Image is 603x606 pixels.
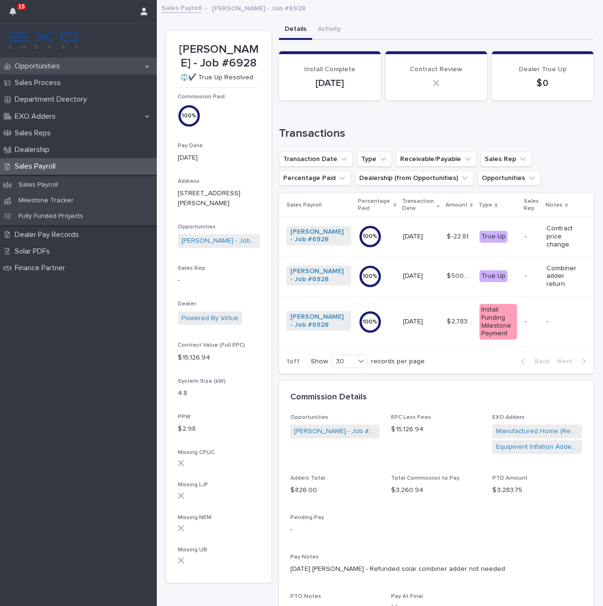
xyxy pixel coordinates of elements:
[279,256,593,296] tr: [PERSON_NAME] - Job #6928 100%[DATE]$ 500.00$ 500.00 True Up-Combiner adder return
[279,217,593,256] tr: [PERSON_NAME] - Job #6928 100%[DATE]$ -22.81$ -22.81 True Up-Contract price change
[312,20,346,40] button: Activity
[178,379,226,384] span: System Size (kW)
[178,515,211,521] span: Missing NEM
[162,2,201,13] a: Sales Payroll
[178,301,196,307] span: Dealer
[178,353,260,363] p: $ 15,126.94
[311,358,328,366] p: Show
[182,236,256,246] a: [PERSON_NAME] - Job #6928
[178,547,207,553] span: Missing UB
[525,318,538,326] p: -
[178,224,216,230] span: Opportunities
[290,564,582,574] p: [DATE] [PERSON_NAME] - Refunded solar combiner adder not needed.
[546,265,578,288] p: Combiner adder return
[290,313,347,329] a: [PERSON_NAME] - Job #6928
[290,594,321,599] span: PTO Notes
[178,265,205,271] span: Sales Rep
[290,554,319,560] span: Pay Notes
[11,78,68,87] p: Sales Process
[290,392,367,403] h2: Commission Details
[357,151,392,167] button: Type
[11,129,58,138] p: Sales Reps
[178,143,203,149] span: Pay Date
[11,62,67,71] p: Opportunities
[279,20,312,40] button: Details
[290,267,347,284] a: [PERSON_NAME] - Job #6928
[403,272,439,280] p: [DATE]
[496,442,578,452] a: Equipment Inflation Adder (Starting [DATE])
[557,358,578,365] span: Next
[279,127,593,141] h1: Transactions
[396,151,477,167] button: Receivable/Payable
[11,181,66,189] p: Sales Payroll
[178,414,191,420] span: PPW
[178,450,215,455] span: Missing CPUC
[446,200,468,210] p: Amount
[496,426,578,436] a: Manufactured Home (Rep pays appraisal)
[480,151,532,167] button: Sales Rep
[178,153,260,163] p: [DATE]
[519,66,566,73] span: Dealer True Up
[447,231,470,241] p: $ -22.81
[546,225,578,248] p: Contract price change
[178,388,260,398] p: 4.8
[11,197,81,205] p: Milestone Tracker
[279,350,307,373] p: 1 of 1
[290,415,328,420] span: Opportunities
[391,415,431,420] span: EPC Less Fees
[182,313,239,323] a: Powered By Virtue
[524,196,539,214] p: Sales Rep
[447,270,474,280] p: $ 500.00
[525,272,538,280] p: -
[479,304,517,340] div: Install Funding Milestone Payment
[546,318,578,326] p: -
[178,482,208,488] span: Missing LJF
[10,6,22,23] div: 15
[8,31,80,50] img: FKS5r6ZBThi8E5hshIGi
[178,111,201,121] div: 100 %
[553,357,593,366] button: Next
[11,247,57,256] p: Solar PDFs
[358,196,391,214] p: Percentage Paid
[402,196,435,214] p: Transaction Date
[19,3,25,10] p: 15
[290,228,347,244] a: [PERSON_NAME] - Job #6928
[359,273,382,280] div: 100 %
[178,342,245,348] span: Contract Value (Full EPC)
[294,426,376,436] a: [PERSON_NAME] - Job #6928
[290,475,325,481] span: Adders Total
[304,66,355,73] span: Install Complete
[332,357,355,367] div: 30
[479,270,507,282] div: True Up
[178,189,260,208] p: [STREET_ADDRESS][PERSON_NAME]
[371,358,425,366] p: records per page
[290,77,369,89] p: [DATE]
[403,233,439,241] p: [DATE]
[391,425,481,435] p: $ 15,126.94
[290,485,380,495] p: $ 826.00
[447,316,474,326] p: $ 2,783.75
[492,475,527,481] span: PTD Amount
[290,525,380,535] p: -
[178,275,260,285] p: -
[178,424,260,434] p: $ 2.98
[11,212,91,220] p: Fully Funded Projects
[546,200,563,210] p: Notes
[525,233,538,241] p: -
[11,112,63,121] p: EXO Adders
[279,151,353,167] button: Transaction Date
[11,145,57,154] p: Dealership
[479,200,492,210] p: Type
[178,179,200,184] span: Address
[178,74,256,82] p: ⚖️✔️ True Up Resolved
[212,2,306,13] p: [PERSON_NAME] - Job #6928
[479,231,507,243] div: True Up
[403,318,439,326] p: [DATE]
[11,162,63,171] p: Sales Payroll
[391,485,481,495] p: $ 3,260.94
[11,95,95,104] p: Department Directory
[290,515,324,521] span: Pending Pay
[513,357,553,366] button: Back
[11,264,73,273] p: Finance Partner
[287,200,322,210] p: Sales Payroll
